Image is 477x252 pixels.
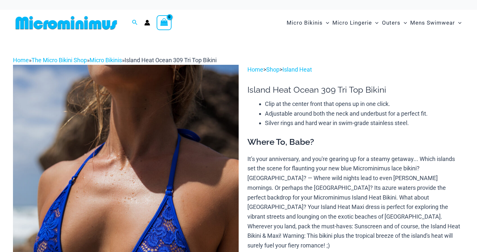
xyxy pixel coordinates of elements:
a: Mens SwimwearMenu ToggleMenu Toggle [409,13,463,33]
span: Menu Toggle [323,15,329,31]
span: Menu Toggle [372,15,378,31]
img: MM SHOP LOGO FLAT [13,16,120,30]
a: Search icon link [132,19,138,27]
li: Adjustable around both the neck and underbust for a perfect fit. [265,109,464,119]
span: Micro Bikinis [287,15,323,31]
a: Home [13,57,29,63]
a: Island Heat [282,66,312,73]
a: OutersMenu ToggleMenu Toggle [380,13,409,33]
a: View Shopping Cart, empty [157,15,172,30]
span: Island Heat Ocean 309 Tri Top Bikini [125,57,217,63]
span: Menu Toggle [400,15,407,31]
a: Micro LingerieMenu ToggleMenu Toggle [331,13,380,33]
p: It’s your anniversary, and you're gearing up for a steamy getaway... Which islands set the scene ... [247,154,464,250]
a: Micro Bikinis [89,57,122,63]
nav: Site Navigation [284,12,464,34]
li: Silver rings and hard wear in swim-grade stainless steel. [265,118,464,128]
span: Mens Swimwear [410,15,455,31]
a: Micro BikinisMenu ToggleMenu Toggle [285,13,331,33]
h1: Island Heat Ocean 309 Tri Top Bikini [247,85,464,95]
h3: Where To, Babe? [247,137,464,148]
span: Micro Lingerie [332,15,372,31]
p: > > [247,65,464,74]
a: The Micro Bikini Shop [31,57,87,63]
a: Account icon link [144,20,150,26]
li: Clip at the center front that opens up in one click. [265,99,464,109]
a: Home [247,66,263,73]
a: Shop [266,66,280,73]
span: Outers [382,15,400,31]
span: » » » [13,57,217,63]
span: Menu Toggle [455,15,461,31]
